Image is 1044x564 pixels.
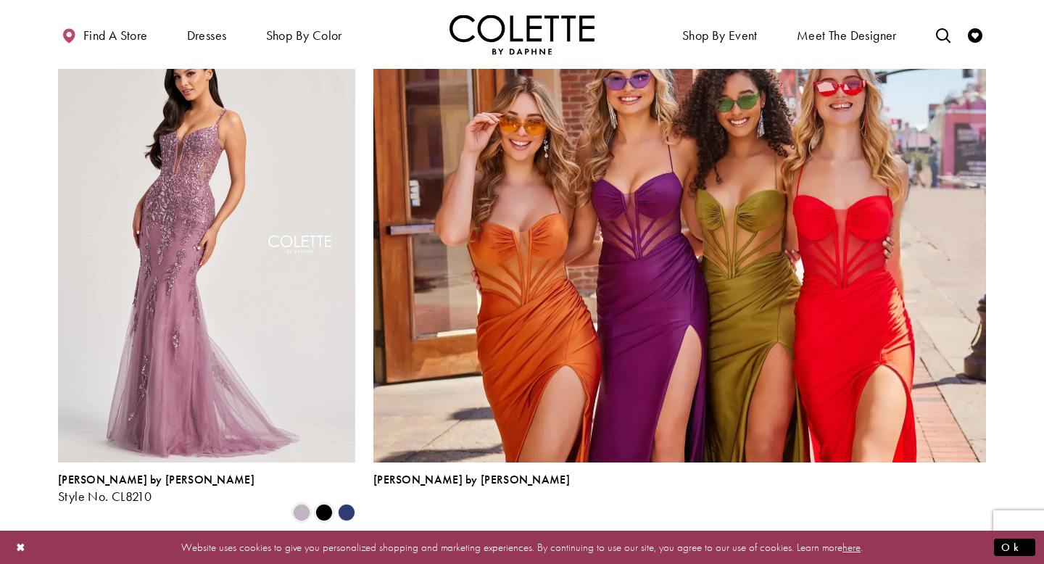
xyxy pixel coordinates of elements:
[58,473,254,504] div: Colette by Daphne Style No. CL8210
[262,14,346,54] span: Shop by color
[932,14,954,54] a: Toggle search
[104,537,940,557] p: Website uses cookies to give you personalized shopping and marketing experiences. By continuing t...
[266,28,342,43] span: Shop by color
[842,539,861,554] a: here
[679,14,761,54] span: Shop By Event
[797,28,897,43] span: Meet the designer
[373,472,570,487] span: [PERSON_NAME] by [PERSON_NAME]
[449,14,594,54] a: Visit Home Page
[187,28,227,43] span: Dresses
[58,472,254,487] span: [PERSON_NAME] by [PERSON_NAME]
[315,504,333,521] i: Black
[58,14,151,54] a: Find a store
[9,534,33,560] button: Close Dialog
[83,28,148,43] span: Find a store
[58,30,355,463] a: Visit Colette by Daphne Style No. CL8210 Page
[964,14,986,54] a: Check Wishlist
[793,14,900,54] a: Meet the designer
[338,504,355,521] i: Navy Blue
[183,14,231,54] span: Dresses
[994,538,1035,556] button: Submit Dialog
[449,14,594,54] img: Colette by Daphne
[293,504,310,521] i: Heather
[58,488,152,505] span: Style No. CL8210
[682,28,758,43] span: Shop By Event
